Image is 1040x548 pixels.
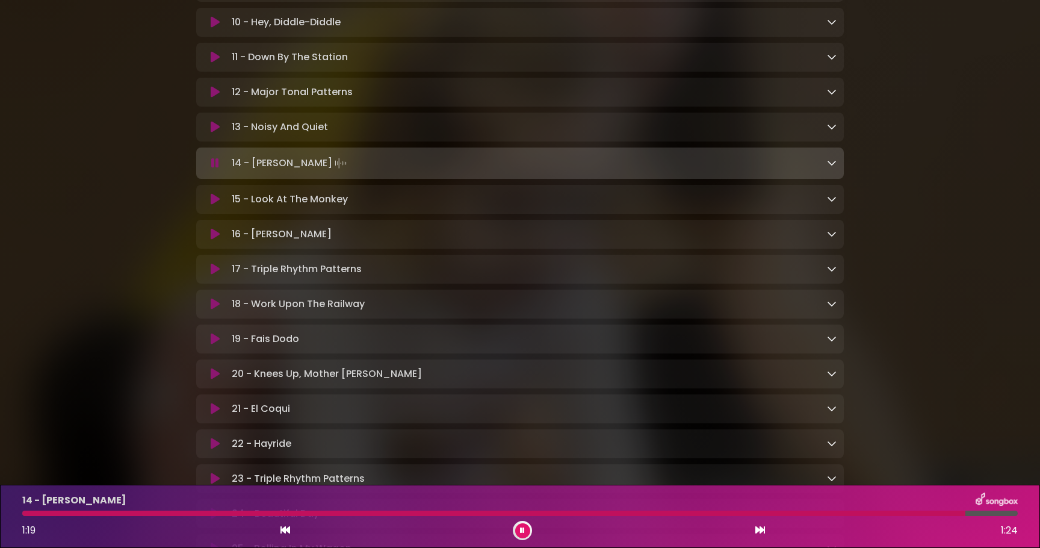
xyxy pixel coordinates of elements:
[232,15,341,30] p: 10 - Hey, Diddle-Diddle
[22,493,126,508] p: 14 - [PERSON_NAME]
[232,367,422,381] p: 20 - Knees Up, Mother [PERSON_NAME]
[976,493,1018,508] img: songbox-logo-white.png
[232,85,353,99] p: 12 - Major Tonal Patterns
[22,523,36,537] span: 1:19
[232,332,299,346] p: 19 - Fais Dodo
[332,155,349,172] img: waveform4.gif
[232,192,348,207] p: 15 - Look At The Monkey
[232,297,365,311] p: 18 - Work Upon The Railway
[232,155,349,172] p: 14 - [PERSON_NAME]
[232,472,365,486] p: 23 - Triple Rhythm Patterns
[1001,523,1018,538] span: 1:24
[232,50,348,64] p: 11 - Down By The Station
[232,120,328,134] p: 13 - Noisy And Quiet
[232,402,290,416] p: 21 - El Coqui
[232,262,362,276] p: 17 - Triple Rhythm Patterns
[232,437,291,451] p: 22 - Hayride
[232,227,332,241] p: 16 - [PERSON_NAME]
